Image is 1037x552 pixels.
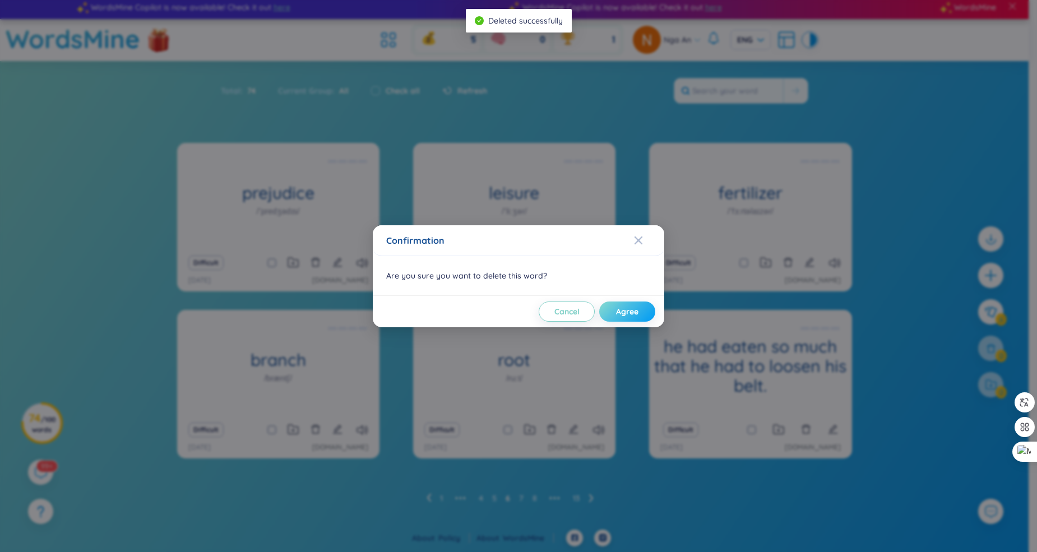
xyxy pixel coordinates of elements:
[373,256,664,295] div: Are you sure you want to delete this word?
[554,306,580,317] span: Cancel
[475,16,484,25] span: check-circle
[488,16,563,26] span: Deleted successfully
[539,301,595,322] button: Cancel
[599,301,655,322] button: Agree
[634,225,664,256] button: Close
[616,306,638,317] span: Agree
[386,234,651,247] div: Confirmation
